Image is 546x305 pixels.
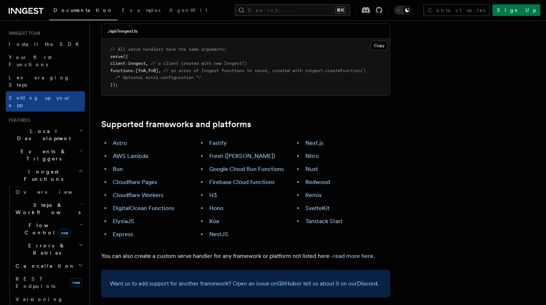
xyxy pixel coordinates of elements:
[13,185,85,199] a: Overview
[125,61,128,66] span: :
[6,38,85,51] a: Install the SDK
[305,179,330,185] a: Redwood
[13,222,79,236] span: Flow Control
[371,41,388,50] button: Copy
[101,119,251,129] a: Supported frameworks and platforms
[13,259,85,272] button: Cancellation
[305,166,318,172] a: Nuxt
[357,280,377,287] a: Discord
[16,189,90,195] span: Overview
[165,2,212,20] a: AgentKit
[6,148,79,162] span: Events & Triggers
[169,7,207,13] span: AgentKit
[107,28,138,34] h3: ./api/inngest.ts
[6,91,85,112] a: Setting up your app
[115,75,201,80] span: /* Optional extra configuration */
[6,165,85,185] button: Inngest Functions
[9,41,83,47] span: Install the SDK
[158,68,161,73] span: ,
[9,54,52,67] span: Your first Functions
[128,61,146,66] span: inngest
[123,54,128,59] span: ({
[113,152,148,159] a: AWS Lambda
[110,47,227,52] span: // All serve handlers have the same arguments:
[13,219,85,239] button: Flow Controlnew
[53,7,113,13] span: Documentation
[136,68,146,73] span: [fnA
[101,251,390,261] p: You can also create a custom serve handler for any framework or platform not listed here - .
[9,75,70,88] span: Leveraging Steps
[6,30,40,36] span: Inngest tour
[6,125,85,145] button: Local Development
[6,51,85,71] a: Your first Functions
[335,7,345,14] kbd: ⌘K
[113,231,133,238] a: Express
[110,68,133,73] span: functions
[305,218,343,225] a: Tanstack Start
[209,166,284,172] a: Google Cloud Run Functions
[113,166,123,172] a: Bun
[110,82,118,87] span: });
[113,205,174,212] a: DigitalOcean Functions
[13,262,75,270] span: Cancellation
[13,201,81,216] span: Steps & Workflows
[13,272,85,293] a: REST Endpointsnew
[110,54,123,59] span: serve
[305,205,330,212] a: SvelteKit
[209,218,219,225] a: Koa
[151,61,247,66] span: // a client created with new Inngest()
[146,68,148,73] span: ,
[424,4,490,16] a: Contact sales
[6,168,78,183] span: Inngest Functions
[6,71,85,91] a: Leveraging Steps
[110,279,382,289] p: Want us to add support for another framework? Open an issue on or tell us about it on our .
[16,276,55,289] span: REST Endpoints
[133,68,136,73] span: :
[235,4,350,16] button: Search...⌘K
[113,139,127,146] a: Astro
[305,192,322,199] a: Remix
[113,218,134,225] a: ElysiaJS
[59,229,70,237] span: new
[110,61,125,66] span: client
[9,95,71,108] span: Setting up your app
[146,61,148,66] span: ,
[49,2,117,20] a: Documentation
[6,117,30,123] span: Features
[122,7,160,13] span: Examples
[13,199,85,219] button: Steps & Workflows
[209,139,227,146] a: Fastify
[209,231,228,238] a: NestJS
[70,278,82,287] span: new
[394,6,412,14] button: Toggle dark mode
[163,68,366,73] span: // an array of Inngest functions to serve, created with inngest.createFunction()
[13,239,85,259] button: Errors & Retries
[209,152,275,159] a: Fresh ([PERSON_NAME])
[117,2,165,20] a: Examples
[305,152,319,159] a: Nitro
[209,205,223,212] a: Hono
[209,179,275,185] a: Firebase Cloud functions
[209,192,217,199] a: H3
[6,145,85,165] button: Events & Triggers
[333,252,373,259] a: read more here
[113,192,163,199] a: Cloudflare Workers
[113,179,157,185] a: Cloudflare Pages
[13,242,78,256] span: Errors & Retries
[148,68,158,73] span: fnB]
[305,139,323,146] a: Next.js
[6,128,79,142] span: Local Development
[277,280,296,287] a: GitHub
[16,296,63,302] span: Versioning
[493,4,540,16] a: Sign Up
